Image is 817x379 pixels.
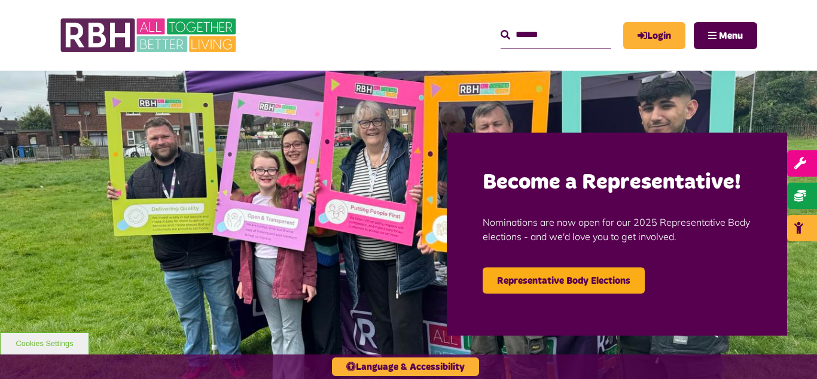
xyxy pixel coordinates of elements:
[694,22,757,49] button: Navigation
[719,31,743,41] span: Menu
[483,267,645,293] a: Representative Body Elections
[332,357,479,376] button: Language & Accessibility
[60,12,239,59] img: RBH
[483,168,751,196] h2: Become a Representative!
[483,196,751,261] p: Nominations are now open for our 2025 Representative Body elections - and we'd love you to get in...
[623,22,685,49] a: MyRBH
